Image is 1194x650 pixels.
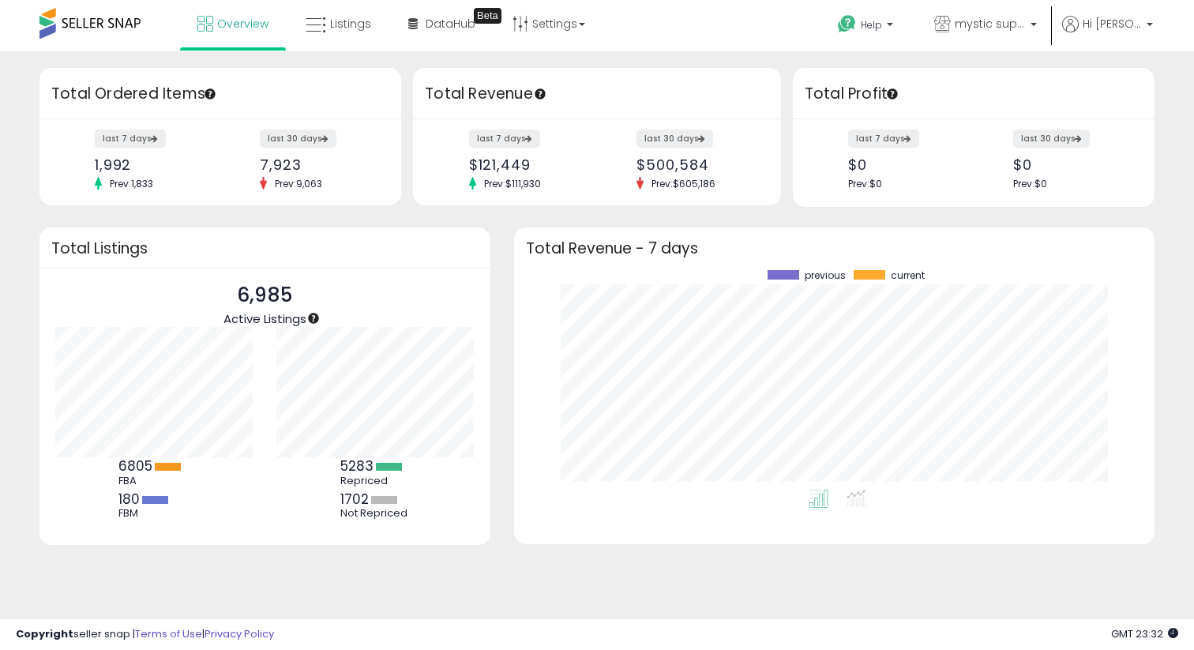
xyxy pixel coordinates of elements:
div: Tooltip anchor [203,87,217,101]
span: previous [805,270,846,281]
div: Not Repriced [340,507,411,520]
label: last 7 days [469,130,540,148]
div: $500,584 [636,156,753,173]
h3: Total Revenue - 7 days [526,242,1143,254]
i: Get Help [837,14,857,34]
strong: Copyright [16,626,73,641]
span: Prev: 9,063 [267,177,330,190]
a: Terms of Use [135,626,202,641]
span: 2025-10-7 23:32 GMT [1111,626,1178,641]
span: current [891,270,925,281]
div: 1,992 [95,156,208,173]
a: Help [825,2,909,51]
span: Prev: $605,186 [644,177,723,190]
p: 6,985 [223,280,306,310]
span: mystic supply [955,16,1026,32]
h3: Total Listings [51,242,479,254]
span: Overview [217,16,268,32]
span: Listings [330,16,371,32]
div: Tooltip anchor [306,311,321,325]
span: Prev: $111,930 [476,177,549,190]
div: $0 [1013,156,1127,173]
label: last 30 days [1013,130,1090,148]
label: last 30 days [636,130,713,148]
label: last 30 days [260,130,336,148]
div: Repriced [340,475,411,487]
b: 180 [118,490,140,509]
h3: Total Ordered Items [51,83,389,105]
span: Prev: $0 [848,177,882,190]
div: Tooltip anchor [533,87,547,101]
div: $0 [848,156,962,173]
b: 5283 [340,457,374,475]
a: Privacy Policy [205,626,274,641]
h3: Total Profit [805,83,1143,105]
div: 7,923 [260,156,374,173]
a: Hi [PERSON_NAME] [1062,16,1153,51]
h3: Total Revenue [425,83,769,105]
span: Help [861,18,882,32]
span: DataHub [426,16,475,32]
div: Tooltip anchor [885,87,899,101]
div: FBM [118,507,190,520]
span: Hi [PERSON_NAME] [1083,16,1142,32]
span: Active Listings [223,310,306,327]
span: Prev: 1,833 [102,177,161,190]
div: Tooltip anchor [474,8,501,24]
div: $121,449 [469,156,585,173]
span: Prev: $0 [1013,177,1047,190]
label: last 7 days [95,130,166,148]
div: seller snap | | [16,627,274,642]
b: 1702 [340,490,369,509]
b: 6805 [118,457,152,475]
div: FBA [118,475,190,487]
label: last 7 days [848,130,919,148]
